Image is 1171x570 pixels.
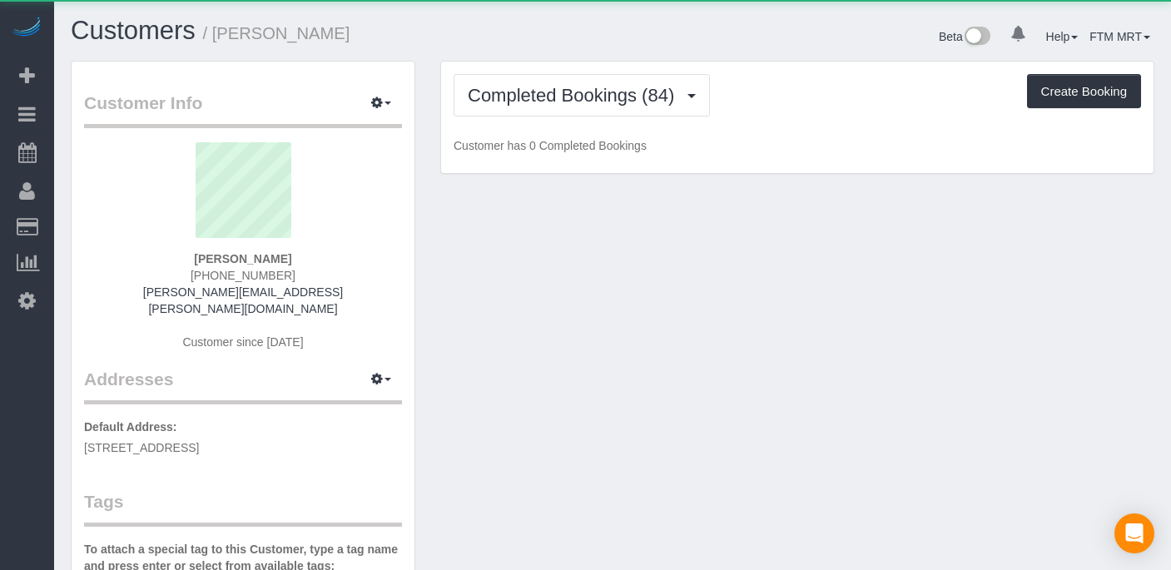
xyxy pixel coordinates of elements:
strong: [PERSON_NAME] [194,252,291,265]
span: [STREET_ADDRESS] [84,441,199,454]
span: Customer since [DATE] [182,335,303,349]
a: FTM MRT [1089,30,1150,43]
div: Open Intercom Messenger [1114,513,1154,553]
p: Customer has 0 Completed Bookings [454,137,1141,154]
span: Completed Bookings (84) [468,85,682,106]
a: Beta [939,30,990,43]
label: Default Address: [84,419,177,435]
a: [PERSON_NAME][EMAIL_ADDRESS][PERSON_NAME][DOMAIN_NAME] [143,285,343,315]
a: Help [1046,30,1079,43]
span: [PHONE_NUMBER] [191,269,295,282]
button: Create Booking [1027,74,1141,109]
a: Customers [71,16,196,45]
legend: Customer Info [84,91,402,128]
button: Completed Bookings (84) [454,74,710,116]
img: Automaid Logo [10,17,43,40]
small: / [PERSON_NAME] [203,24,350,42]
legend: Tags [84,489,402,527]
img: New interface [963,27,990,48]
